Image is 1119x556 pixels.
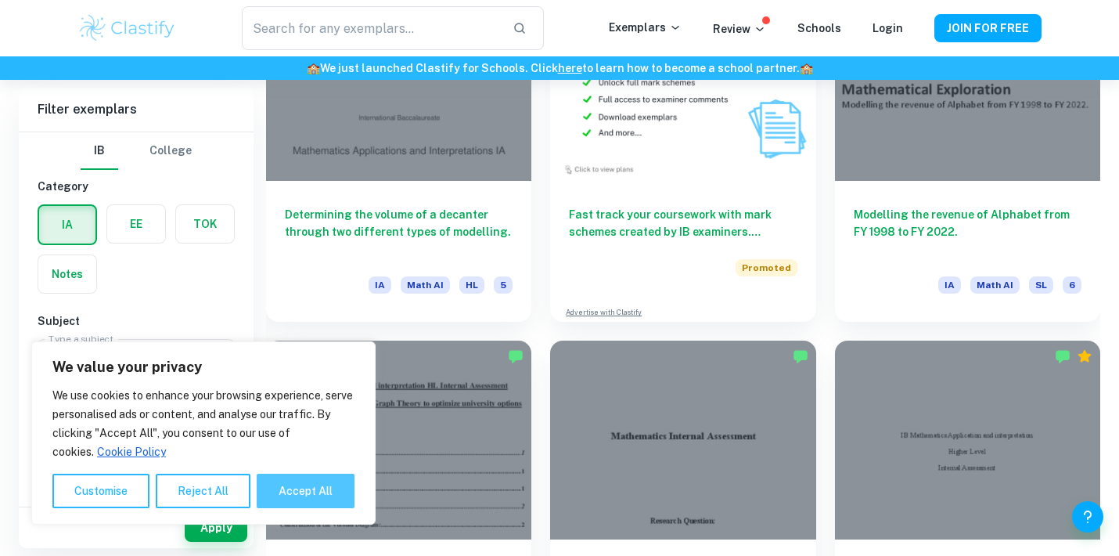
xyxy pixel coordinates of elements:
[19,88,254,132] h6: Filter exemplars
[49,332,113,345] label: Type a subject
[938,276,961,294] span: IA
[96,445,167,459] a: Cookie Policy
[52,386,354,461] p: We use cookies to enhance your browsing experience, serve personalised ads or content, and analys...
[38,178,235,195] h6: Category
[285,206,513,258] h6: Determining the volume of a decanter through two different types of modelling.
[797,22,841,34] a: Schools
[494,276,513,294] span: 5
[31,341,376,525] div: We value your privacy
[52,474,149,508] button: Customise
[558,62,582,74] a: here
[257,474,354,508] button: Accept All
[1055,348,1070,364] img: Marked
[609,19,682,36] p: Exemplars
[176,205,234,243] button: TOK
[1029,276,1053,294] span: SL
[736,259,797,276] span: Promoted
[566,307,642,318] a: Advertise with Clastify
[508,348,524,364] img: Marked
[38,312,235,330] h6: Subject
[107,205,165,243] button: EE
[77,13,177,44] img: Clastify logo
[81,132,118,170] button: IB
[185,514,247,542] button: Apply
[800,62,813,74] span: 🏫
[81,132,192,170] div: Filter type choice
[52,358,354,377] p: We value your privacy
[459,276,484,294] span: HL
[149,132,192,170] button: College
[3,60,1116,77] h6: We just launched Clastify for Schools. Click to learn how to become a school partner.
[401,276,450,294] span: Math AI
[307,62,320,74] span: 🏫
[1077,348,1092,364] div: Premium
[934,14,1042,42] button: JOIN FOR FREE
[369,276,391,294] span: IA
[713,20,766,38] p: Review
[242,6,500,50] input: Search for any exemplars...
[854,206,1081,258] h6: Modelling the revenue of Alphabet from FY 1998 to FY 2022.
[38,255,96,293] button: Notes
[1063,276,1081,294] span: 6
[156,474,250,508] button: Reject All
[793,348,808,364] img: Marked
[1072,501,1103,533] button: Help and Feedback
[873,22,903,34] a: Login
[39,206,95,244] button: IA
[970,276,1020,294] span: Math AI
[569,206,797,240] h6: Fast track your coursework with mark schemes created by IB examiners. Upgrade now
